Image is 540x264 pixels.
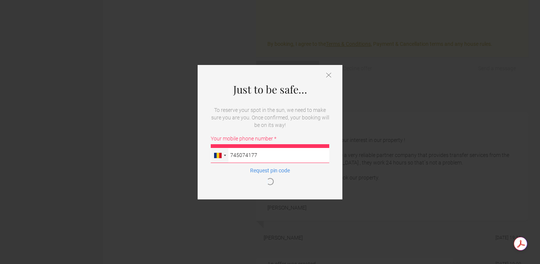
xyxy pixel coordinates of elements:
h4: Just to be safe… [211,84,329,95]
input: Your mobile phone number [211,148,329,163]
div: Romania (România): +40 [211,148,228,163]
button: Close [326,72,331,79]
span: Your mobile phone number [211,135,276,142]
p: To reserve your spot in the sun, we need to make sure you are you. Once confirmed, your booking w... [211,106,329,129]
button: Request pin code [246,167,294,185]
